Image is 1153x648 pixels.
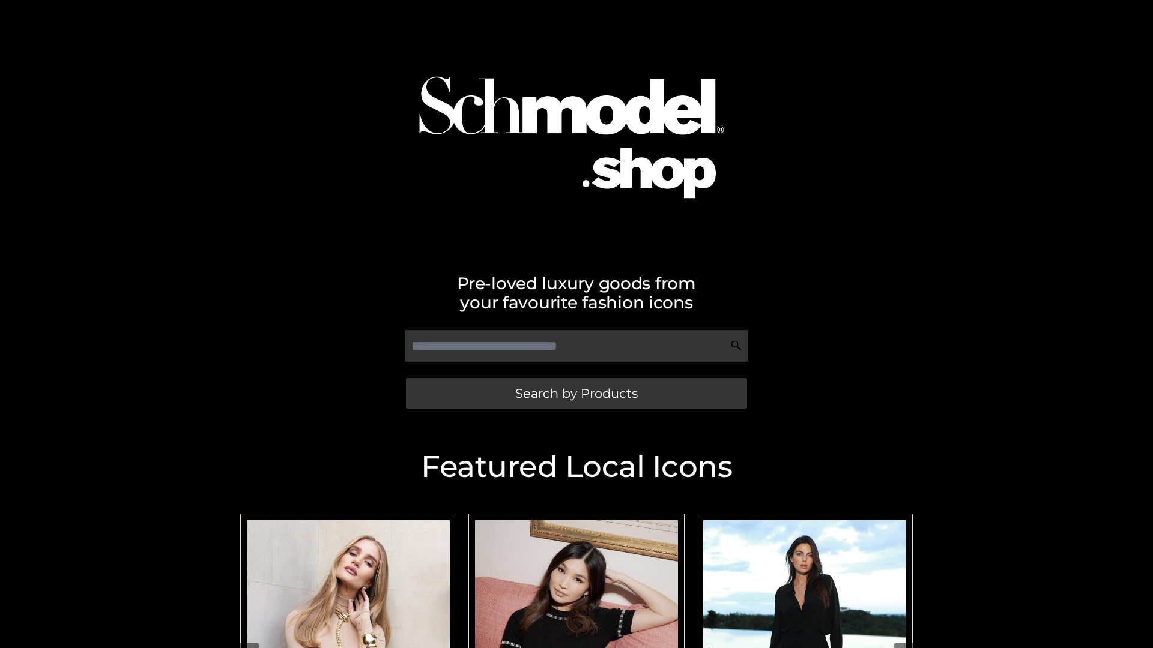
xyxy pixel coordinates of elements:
img: Search Icon [730,340,742,352]
a: Search by Products [406,378,747,409]
h2: Pre-loved luxury goods from your favourite fashion icons [234,274,919,312]
h2: Featured Local Icons​ [234,452,919,482]
span: Search by Products [515,387,638,400]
